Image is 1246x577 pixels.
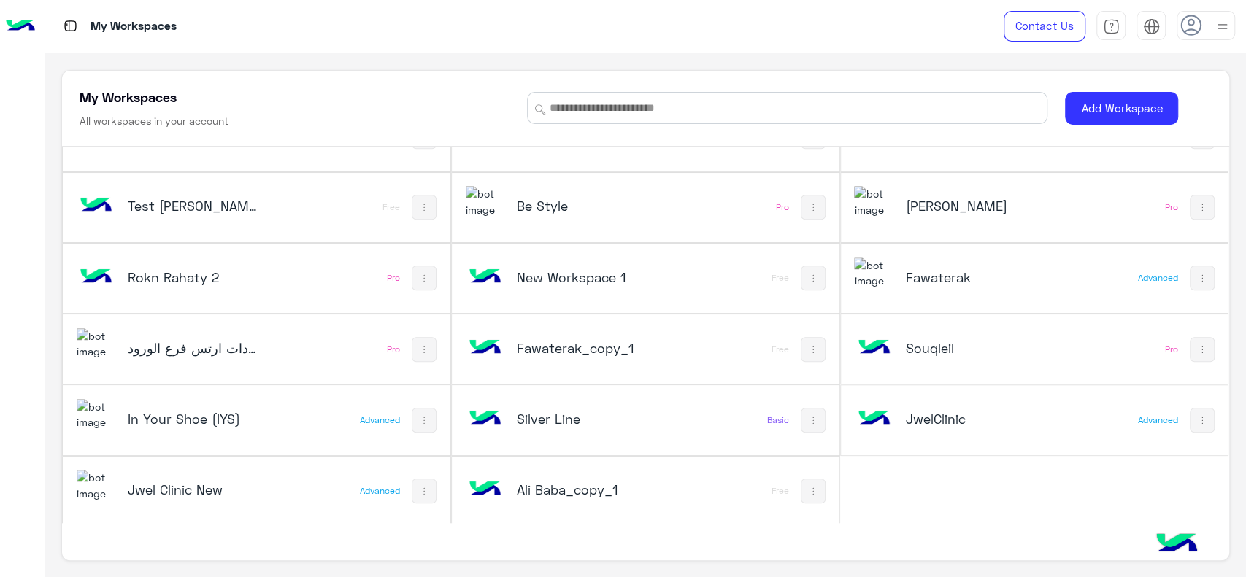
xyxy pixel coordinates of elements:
[1165,344,1178,355] div: Pro
[767,414,789,426] div: Basic
[1165,201,1178,213] div: Pro
[517,410,647,427] h5: Silver Line
[1143,18,1160,35] img: tab
[517,197,647,214] h5: Be Style
[1065,92,1178,125] button: Add Workspace
[772,272,789,284] div: Free
[1151,519,1202,570] img: hulul-logo.png
[80,88,177,106] h5: My Workspaces
[360,485,400,497] div: Advanced
[387,272,400,284] div: Pro
[387,344,400,355] div: Pro
[128,339,258,357] h5: عيادات ارتس فرع الورود
[517,268,647,286] h5: New Workspace 1
[1138,414,1178,426] div: Advanced
[466,257,505,297] img: bot image
[854,328,893,368] img: bot image
[1103,18,1120,35] img: tab
[77,186,116,225] img: bot image
[128,410,258,427] h5: In Your Shoe (IYS)
[77,328,116,360] img: 718582414666387
[1138,272,1178,284] div: Advanced
[905,268,1035,286] h5: Fawaterak
[905,410,1035,427] h5: JwelClinic
[776,201,789,213] div: Pro
[517,481,647,498] h5: Ali Baba_copy_1
[128,481,258,498] h5: Jwel Clinic New
[128,197,258,214] h5: Test Omar
[854,186,893,217] img: 322853014244696
[77,399,116,430] img: 923305001092802
[77,470,116,501] img: 177882628735456
[772,485,789,497] div: Free
[1213,18,1231,36] img: profile
[360,414,400,426] div: Advanced
[1004,11,1085,42] a: Contact Us
[466,399,505,438] img: bot image
[128,268,258,286] h5: Rokn Rahaty 2
[517,339,647,357] h5: Fawaterak_copy_1
[905,197,1035,214] h5: Rokn Rahaty
[854,399,893,438] img: bot image
[772,344,789,355] div: Free
[6,11,35,42] img: Logo
[61,17,80,35] img: tab
[382,201,400,213] div: Free
[91,17,177,36] p: My Workspaces
[1096,11,1126,42] a: tab
[466,186,505,217] img: 510162592189670
[466,470,505,509] img: bot image
[77,257,116,297] img: bot image
[854,257,893,289] img: 171468393613305
[466,328,505,368] img: bot image
[905,339,1035,357] h5: Souqleil
[80,114,228,128] h6: All workspaces in your account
